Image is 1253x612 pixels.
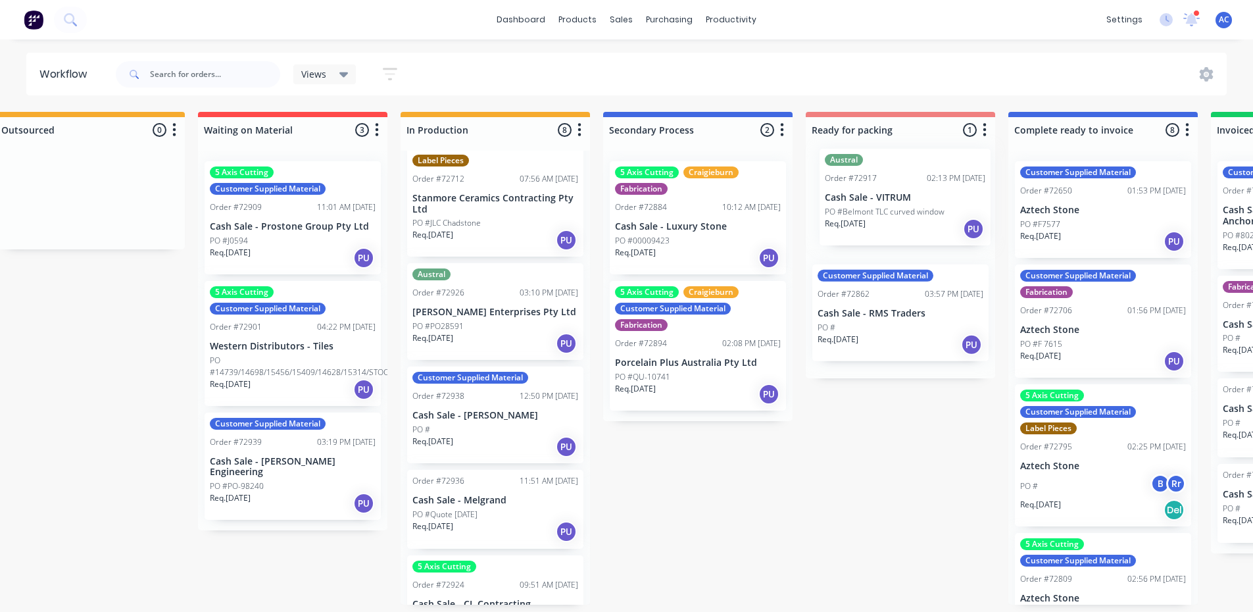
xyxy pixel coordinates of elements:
[812,123,941,137] input: Enter column name…
[639,10,699,30] div: purchasing
[558,123,572,137] span: 8
[1100,10,1149,30] div: settings
[24,10,43,30] img: Factory
[1166,123,1179,137] span: 8
[760,123,774,137] span: 2
[39,66,93,82] div: Workflow
[1014,123,1144,137] input: Enter column name…
[1219,14,1229,26] span: AC
[301,67,326,81] span: Views
[153,123,166,137] span: 0
[150,61,280,88] input: Search for orders...
[552,10,603,30] div: products
[1,123,131,137] input: Enter column name…
[204,123,333,137] input: Enter column name…
[490,10,552,30] a: dashboard
[355,123,369,137] span: 3
[406,123,536,137] input: Enter column name…
[603,10,639,30] div: sales
[699,10,763,30] div: productivity
[963,123,977,137] span: 1
[609,123,739,137] input: Enter column name…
